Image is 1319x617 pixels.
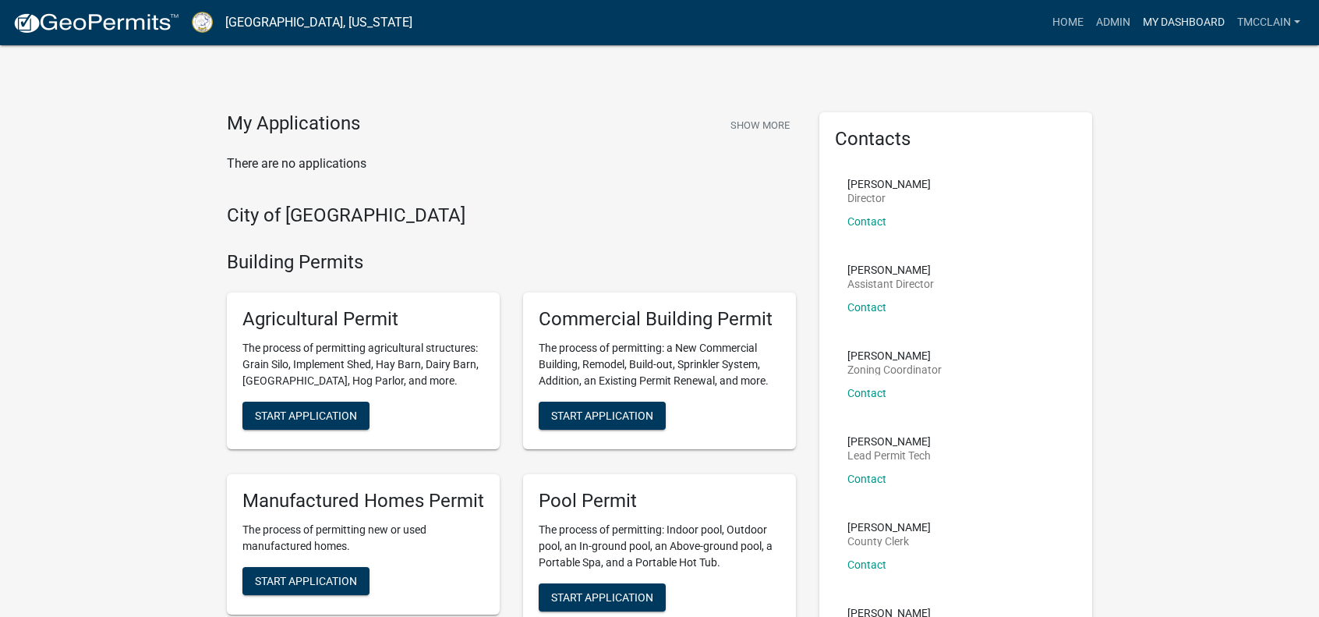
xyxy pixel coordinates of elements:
h5: Contacts [835,128,1077,151]
p: Assistant Director [847,278,934,289]
span: Start Application [551,590,653,603]
h5: Commercial Building Permit [539,308,780,331]
h4: City of [GEOGRAPHIC_DATA] [227,204,796,227]
button: Start Application [242,567,370,595]
a: Admin [1090,8,1137,37]
span: Start Application [255,409,357,421]
a: Home [1046,8,1090,37]
p: The process of permitting agricultural structures: Grain Silo, Implement Shed, Hay Barn, Dairy Ba... [242,340,484,389]
button: Show More [724,112,796,138]
p: There are no applications [227,154,796,173]
h5: Manufactured Homes Permit [242,490,484,512]
span: Start Application [255,574,357,587]
p: [PERSON_NAME] [847,179,931,190]
a: Contact [847,215,886,228]
a: Contact [847,387,886,399]
a: [GEOGRAPHIC_DATA], [US_STATE] [225,9,412,36]
a: Contact [847,473,886,485]
img: Putnam County, Georgia [192,12,213,33]
a: Contact [847,558,886,571]
p: The process of permitting new or used manufactured homes. [242,522,484,555]
p: Director [847,193,931,204]
a: Contact [847,301,886,314]
button: Start Application [242,402,370,430]
a: My Dashboard [1137,8,1231,37]
p: [PERSON_NAME] [847,436,931,447]
p: The process of permitting: Indoor pool, Outdoor pool, an In-ground pool, an Above-ground pool, a ... [539,522,780,571]
p: [PERSON_NAME] [847,350,942,361]
p: County Clerk [847,536,931,547]
h4: My Applications [227,112,360,136]
h5: Pool Permit [539,490,780,512]
p: Zoning Coordinator [847,364,942,375]
p: The process of permitting: a New Commercial Building, Remodel, Build-out, Sprinkler System, Addit... [539,340,780,389]
button: Start Application [539,583,666,612]
p: [PERSON_NAME] [847,264,934,275]
p: Lead Permit Tech [847,450,931,461]
span: Start Application [551,409,653,421]
p: [PERSON_NAME] [847,522,931,533]
h5: Agricultural Permit [242,308,484,331]
h4: Building Permits [227,251,796,274]
button: Start Application [539,402,666,430]
a: tmcclain [1231,8,1307,37]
